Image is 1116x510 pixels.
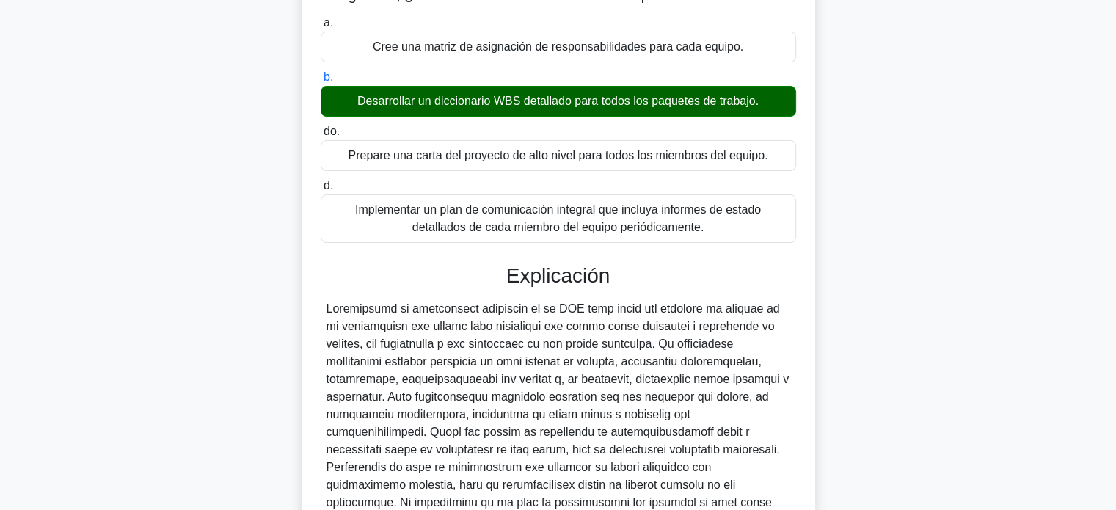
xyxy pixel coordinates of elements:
[349,149,768,161] font: Prepare una carta del proyecto de alto nivel para todos los miembros del equipo.
[357,95,759,107] font: Desarrollar un diccionario WBS detallado para todos los paquetes de trabajo.
[324,70,333,83] font: b.
[324,125,340,137] font: do.
[506,264,610,287] font: Explicación
[373,40,743,53] font: Cree una matriz de asignación de responsabilidades para cada equipo.
[355,203,761,233] font: Implementar un plan de comunicación integral que incluya informes de estado detallados de cada mi...
[324,179,333,192] font: d.
[324,16,333,29] font: a.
